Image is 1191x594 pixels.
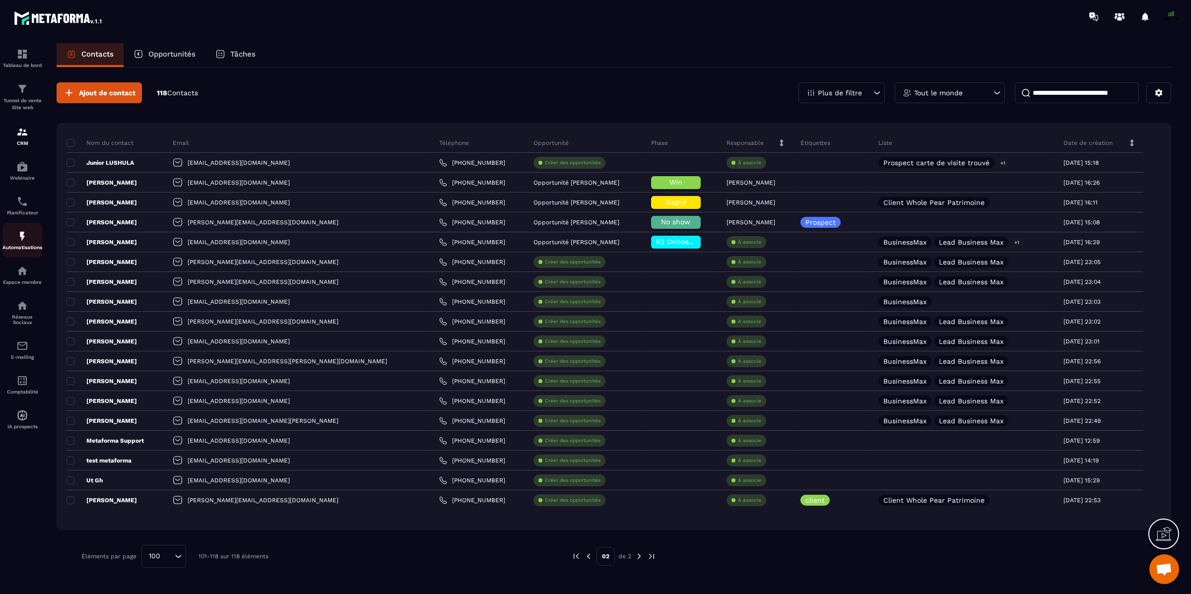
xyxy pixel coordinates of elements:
a: [PHONE_NUMBER] [439,476,505,484]
p: Créer des opportunités [545,318,600,325]
p: Créer des opportunités [545,477,600,484]
p: Tableau de bord [2,63,42,68]
p: [DATE] 23:04 [1063,278,1101,285]
p: de 2 [618,552,631,560]
p: [DATE] 23:01 [1063,338,1100,345]
p: Lead Business Max [939,278,1003,285]
p: À associe [738,437,761,444]
p: test metaforma [66,457,132,464]
p: IA prospects [2,424,42,429]
p: +1 [997,158,1009,168]
p: Plus de filtre [818,89,862,96]
p: 101-118 sur 118 éléments [198,553,268,560]
a: formationformationCRM [2,119,42,153]
p: [PERSON_NAME] [727,179,775,186]
p: Client Whole Pear Patrimoine [883,199,985,206]
p: Liste [878,139,892,147]
a: formationformationTunnel de vente Site web [2,75,42,119]
p: Date de création [1063,139,1113,147]
a: automationsautomationsEspace membre [2,258,42,292]
p: 02 [596,547,615,566]
span: 100 [145,551,164,562]
a: [PHONE_NUMBER] [439,238,505,246]
p: À associe [738,239,761,246]
p: Créer des opportunités [545,358,600,365]
img: next [647,552,656,561]
p: Éléments par page [81,553,136,560]
img: logo [14,9,103,27]
a: [PHONE_NUMBER] [439,298,505,306]
p: client [805,497,825,504]
p: BusinessMax [883,298,926,305]
a: [PHONE_NUMBER] [439,159,505,167]
span: Contacts [167,89,198,97]
p: CRM [2,140,42,146]
p: [DATE] 22:56 [1063,358,1101,365]
p: Comptabilité [2,389,42,395]
p: [DATE] 16:11 [1063,199,1098,206]
p: [PERSON_NAME] [727,199,775,206]
img: formation [16,48,28,60]
img: automations [16,409,28,421]
p: Lead Business Max [939,378,1003,385]
p: Prospect [805,219,836,226]
p: Créer des opportunités [545,397,600,404]
img: prev [572,552,581,561]
span: R3 Onboarding [656,238,706,246]
p: Créer des opportunités [545,259,600,265]
input: Search for option [164,551,172,562]
p: Opportunité [PERSON_NAME] [533,179,619,186]
p: BusinessMax [883,378,926,385]
p: 118 [157,88,198,98]
p: Téléphone [439,139,469,147]
p: Créer des opportunités [545,278,600,285]
a: [PHONE_NUMBER] [439,437,505,445]
p: BusinessMax [883,417,926,424]
p: À associe [738,378,761,385]
p: Créer des opportunités [545,497,600,504]
p: Phase [651,139,668,147]
p: [DATE] 23:05 [1063,259,1101,265]
p: Junior LUSHULA [66,159,134,167]
a: formationformationTableau de bord [2,41,42,75]
p: Réseaux Sociaux [2,314,42,325]
img: automations [16,161,28,173]
p: BusinessMax [883,338,926,345]
p: Email [173,139,189,147]
p: [PERSON_NAME] [66,179,137,187]
a: [PHONE_NUMBER] [439,417,505,425]
p: À associe [738,298,761,305]
p: BusinessMax [883,278,926,285]
p: Opportunité [PERSON_NAME] [533,199,619,206]
a: [PHONE_NUMBER] [439,397,505,405]
img: email [16,340,28,352]
p: Créer des opportunités [545,417,600,424]
a: [PHONE_NUMBER] [439,496,505,504]
a: [PHONE_NUMBER] [439,318,505,326]
p: Lead Business Max [939,318,1003,325]
button: Ajout de contact [57,82,142,103]
p: Créer des opportunités [545,298,600,305]
a: automationsautomationsAutomatisations [2,223,42,258]
p: [PERSON_NAME] [66,357,137,365]
p: Contacts [81,50,114,59]
p: Prospect carte de visite trouvé [883,159,990,166]
p: [DATE] 12:59 [1063,437,1100,444]
p: À associe [738,477,761,484]
p: [PERSON_NAME] [66,278,137,286]
p: Metaforma Support [66,437,144,445]
p: [DATE] 22:49 [1063,417,1101,424]
p: E-mailing [2,354,42,360]
a: [PHONE_NUMBER] [439,357,505,365]
a: accountantaccountantComptabilité [2,367,42,402]
p: Créer des opportunités [545,378,600,385]
p: Automatisations [2,245,42,250]
a: Contacts [57,43,124,67]
img: accountant [16,375,28,387]
p: À associe [738,417,761,424]
a: [PHONE_NUMBER] [439,337,505,345]
p: [PERSON_NAME] [66,337,137,345]
p: Étiquettes [800,139,830,147]
p: Lead Business Max [939,397,1003,404]
p: À associe [738,497,761,504]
